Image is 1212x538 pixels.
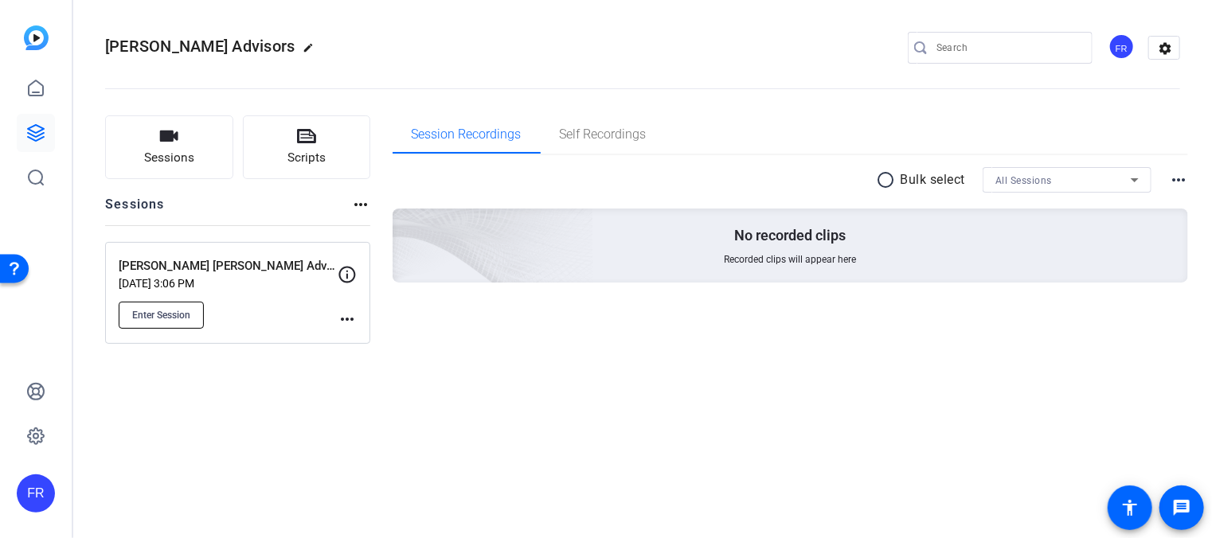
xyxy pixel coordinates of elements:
input: Search [936,38,1080,57]
span: Recorded clips will appear here [724,253,856,266]
span: Session Recordings [412,128,522,141]
button: Sessions [105,115,233,179]
button: Enter Session [119,302,204,329]
ngx-avatar: Financial Resources [1108,33,1136,61]
mat-icon: message [1172,498,1191,517]
mat-icon: more_horiz [351,195,370,214]
p: Bulk select [901,170,966,189]
span: [PERSON_NAME] Advisors [105,37,295,56]
mat-icon: radio_button_unchecked [877,170,901,189]
div: FR [17,474,55,513]
span: All Sessions [995,175,1052,186]
h2: Sessions [105,195,165,225]
mat-icon: more_horiz [1169,170,1188,189]
div: FR [1108,33,1135,60]
p: No recorded clips [734,226,846,245]
img: embarkstudio-empty-session.png [214,51,594,396]
mat-icon: accessibility [1120,498,1140,517]
img: blue-gradient.svg [24,25,49,50]
span: Scripts [287,149,326,167]
button: Scripts [243,115,371,179]
span: Self Recordings [560,128,647,141]
p: [DATE] 3:06 PM [119,277,338,290]
p: [PERSON_NAME] [PERSON_NAME] Advisor [119,257,338,275]
span: Sessions [144,149,194,167]
mat-icon: more_horiz [338,310,357,329]
mat-icon: edit [303,42,323,61]
span: Enter Session [132,309,190,322]
mat-icon: settings [1149,37,1181,60]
